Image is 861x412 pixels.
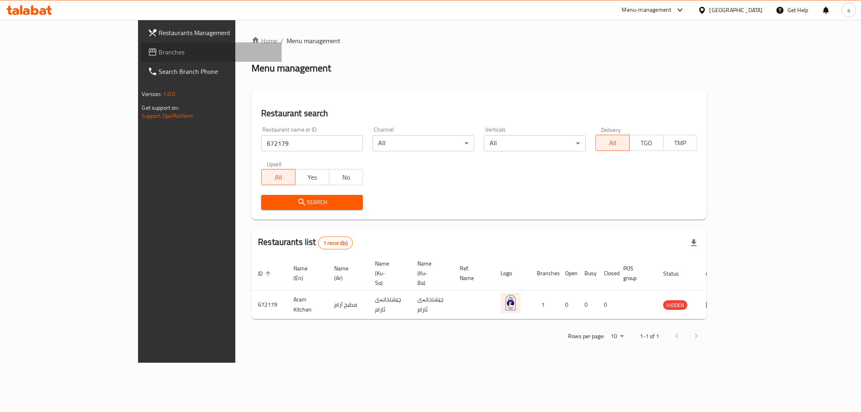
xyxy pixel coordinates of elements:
button: All [261,169,295,185]
a: Branches [141,42,282,62]
h2: Restaurants list [258,236,353,249]
div: All [373,135,474,151]
td: 0 [597,291,617,319]
button: TMP [663,135,698,151]
th: Closed [597,256,617,291]
nav: breadcrumb [251,36,707,46]
span: TGO [633,137,660,149]
span: Name (En) [293,264,318,283]
h2: Restaurant search [261,107,697,119]
div: All [484,135,586,151]
th: Logo [494,256,530,291]
span: a [847,6,850,15]
span: Search Branch Phone [159,67,275,76]
td: 0 [559,291,578,319]
span: Search [268,197,356,207]
th: Action [699,256,727,291]
span: Name (Ku-Ba) [417,259,444,288]
span: POS group [623,264,647,283]
a: Search Branch Phone [141,62,282,81]
span: Status [663,269,689,278]
th: Branches [530,256,559,291]
td: مطبخ آرام [328,291,369,319]
span: ID [258,269,273,278]
table: enhanced table [251,256,727,319]
td: چێشتخانەی ئارام [411,291,453,319]
span: HIDDEN [663,301,687,310]
label: Delivery [601,127,621,132]
th: Busy [578,256,597,291]
h2: Menu management [251,62,331,75]
span: Name (Ku-So) [375,259,401,288]
li: / [281,36,283,46]
span: 1.0.0 [163,89,176,99]
p: 1-1 of 1 [640,331,659,341]
img: Aram Kitchen [501,293,521,313]
span: Restaurants Management [159,28,275,38]
div: Menu [706,300,721,310]
div: Export file [684,233,704,253]
p: Rows per page: [568,331,604,341]
td: 0 [578,291,597,319]
label: Upsell [267,161,282,167]
span: Name (Ar) [334,264,359,283]
span: All [599,137,626,149]
td: Aram Kitchen [287,291,328,319]
div: Menu-management [622,5,672,15]
div: HIDDEN [663,300,687,310]
button: All [595,135,630,151]
th: Open [559,256,578,291]
span: All [265,171,292,183]
div: [GEOGRAPHIC_DATA] [710,6,763,15]
td: چێشتخانەی ئارام [369,291,411,319]
button: Yes [295,169,329,185]
button: No [329,169,363,185]
span: Get support on: [142,102,179,113]
span: Version: [142,89,162,99]
a: Restaurants Management [141,23,282,42]
span: 1 record(s) [318,239,353,247]
span: Yes [299,171,326,183]
div: Rows per page: [608,330,627,343]
td: 1 [530,291,559,319]
div: Total records count [318,236,353,249]
span: Branches [159,47,275,57]
span: Menu management [287,36,340,46]
span: No [333,171,360,183]
a: Support.OpsPlatform [142,111,193,121]
input: Search for restaurant name or ID.. [261,135,363,151]
button: TGO [629,135,664,151]
button: Search [261,195,363,210]
span: Ref. Name [460,264,484,283]
span: TMP [667,137,694,149]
